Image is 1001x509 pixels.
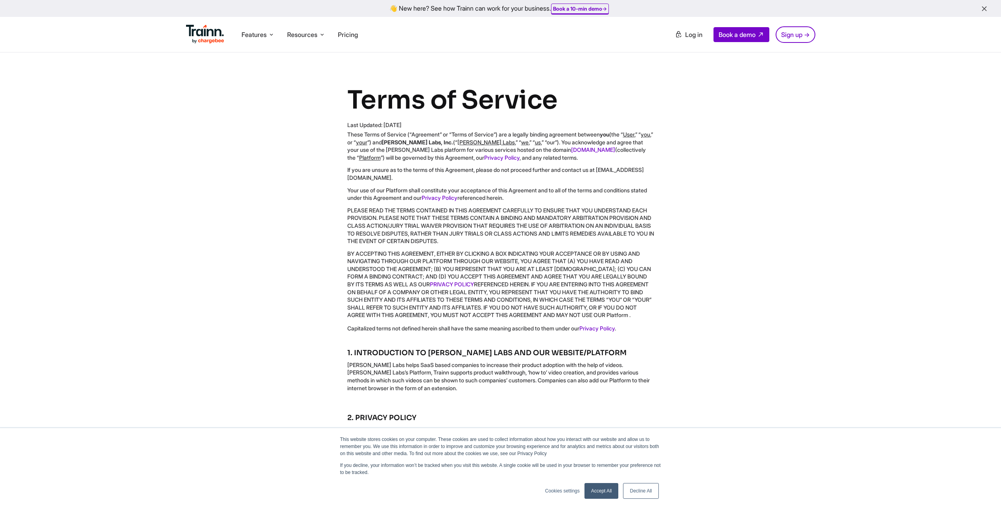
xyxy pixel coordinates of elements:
a: Privacy Policy [579,325,615,332]
h5: 1. INTRODUCTION TO [PERSON_NAME] LABS AND OUR WEBSITE/PLATFORM [347,348,654,358]
u: we [521,139,529,146]
u: us [535,139,541,146]
p: PLEASE READ THE TERMS CONTAINED IN THIS AGREEMENT CAREFULLY TO ENSURE THAT YOU UNDERSTAND EACH PR... [347,207,654,245]
span: Log in [685,31,702,39]
a: PRIVACY POLICY [430,281,474,288]
b: [PERSON_NAME] Labs, Inc. [382,139,453,146]
p: [PERSON_NAME] Labs helps SaaS based companies to increase their product adoption with the help of... [347,361,654,392]
a: Decline All [623,483,658,499]
u: Platform [359,154,381,161]
a: Sign up → [776,26,815,43]
p: These Terms of Service (“Agreement” or “Terms of Service”) are a legally binding agreement betwee... [347,131,654,161]
p: Your use of our Platform shall constitute your acceptance of this Agreement and to all of the ter... [347,186,654,202]
u: your [356,139,367,146]
a: Privacy Policy [422,194,457,201]
p: If you decline, your information won’t be tracked when you visit this website. A single cookie wi... [340,462,661,476]
a: Log in [670,28,707,42]
span: Features [241,30,267,39]
p: If you are unsure as to the terms of this Agreement, please do not proceed further and contact us... [347,166,654,181]
p: BY ACCEPTING THIS AGREEMENT, EITHER BY CLICKING A BOX INDICATING YOUR ACCEPTANCE OR BY USING AND ... [347,250,654,319]
a: Pricing [338,31,358,39]
span: Book a demo [719,31,756,39]
p: Our describes how we handle the personal and business information you provide to us when you regi... [347,426,654,457]
a: Book a demo [713,27,769,42]
div: Last Updated: [DATE] [347,121,654,129]
a: [DOMAIN_NAME] [571,146,615,153]
div: Capitalized terms not defined herein shall have the same meaning ascribed to them under our . [347,325,654,332]
img: Trainn Logo [186,25,225,44]
b: Book a 10-min demo [553,6,602,12]
h1: Terms of Service [347,84,654,116]
u: [PERSON_NAME] Labs [457,139,515,146]
a: Accept All [584,483,619,499]
a: Privacy Policy [357,426,393,433]
span: Resources [287,30,317,39]
a: Book a 10-min demo→ [553,6,607,12]
u: you [641,131,650,138]
a: Privacy Policy [484,154,520,161]
p: This website stores cookies on your computer. These cookies are used to collect information about... [340,436,661,457]
div: 👋 New here? See how Trainn can work for your business. [5,5,996,12]
h5: 2. PRIVACY POLICY [347,413,654,423]
a: Cookies settings [545,487,580,494]
u: User [623,131,634,138]
b: you [600,131,609,138]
